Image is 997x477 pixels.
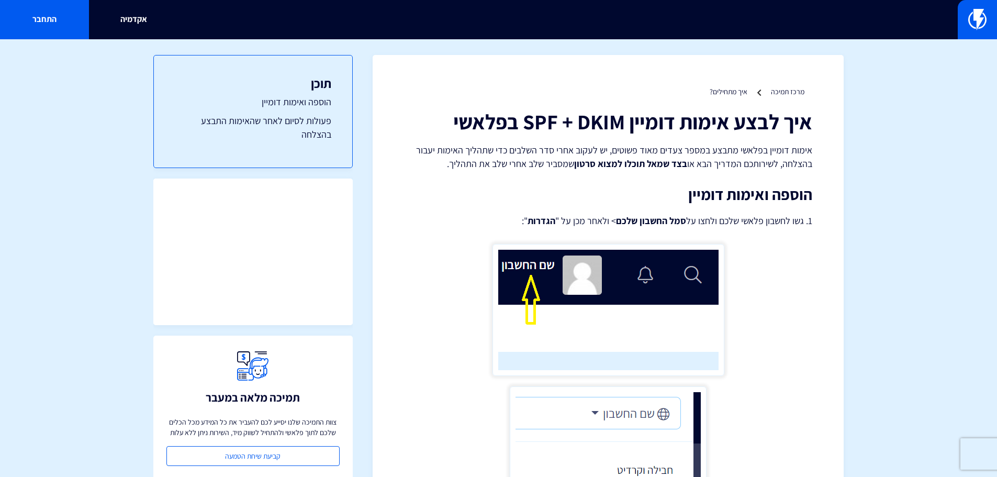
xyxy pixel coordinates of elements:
p: 1. גשו לחשבון פלאשי שלכם ולחצו על > ולאחר מכן על " ": [404,214,812,228]
strong: בצד שמאל תוכלו למצוא סרטון [574,158,687,170]
a: הוספה ואימות דומיין [175,95,331,109]
a: פעולות לסיום לאחר שהאימות התבצע בהצלחה [175,114,331,141]
strong: סמל החשבון שלכם [616,215,686,227]
h3: תמיכה מלאה במעבר [206,391,300,404]
a: קביעת שיחת הטמעה [166,446,340,466]
input: חיפוש מהיר... [263,8,734,32]
a: איך מתחילים? [710,87,747,96]
p: צוות התמיכה שלנו יסייע לכם להעביר את כל המידע מכל הכלים שלכם לתוך פלאשי ולהתחיל לשווק מיד, השירות... [166,417,340,438]
a: מרכז תמיכה [771,87,804,96]
h2: הוספה ואימות דומיין [404,186,812,203]
h3: תוכן [175,76,331,90]
h1: איך לבצע אימות דומיין SPF + DKIM בפלאשי [404,110,812,133]
p: אימות דומיין בפלאשי מתבצע במספר צעדים מאוד פשוטים, יש לעקוב אחרי סדר השלבים כדי שתהליך האימות יעב... [404,143,812,170]
strong: הגדרות [528,215,555,227]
